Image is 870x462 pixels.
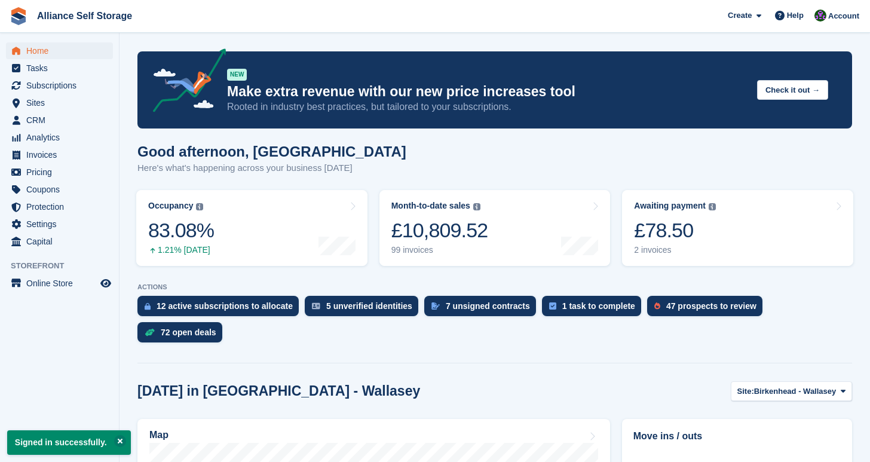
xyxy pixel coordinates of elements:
h2: [DATE] in [GEOGRAPHIC_DATA] - Wallasey [137,383,420,399]
div: £10,809.52 [391,218,488,243]
p: Here's what's happening across your business [DATE] [137,161,406,175]
a: Alliance Self Storage [32,6,137,26]
div: 47 prospects to review [666,301,756,311]
a: Occupancy 83.08% 1.21% [DATE] [136,190,367,266]
span: Settings [26,216,98,232]
span: Tasks [26,60,98,77]
a: menu [6,77,113,94]
span: Home [26,42,98,59]
a: 7 unsigned contracts [424,296,542,322]
p: Signed in successfully. [7,430,131,455]
img: Romilly Norton [814,10,826,22]
p: Make extra revenue with our new price increases tool [227,83,748,100]
div: 83.08% [148,218,214,243]
img: verify_identity-adf6edd0f0f0b5bbfe63781bf79b02c33cf7c696d77639b501bdc392416b5a36.svg [312,302,320,310]
h1: Good afternoon, [GEOGRAPHIC_DATA] [137,143,406,160]
a: menu [6,233,113,250]
a: menu [6,60,113,77]
a: menu [6,198,113,215]
span: Capital [26,233,98,250]
a: menu [6,216,113,232]
span: Sites [26,94,98,111]
span: Invoices [26,146,98,163]
h2: Move ins / outs [633,429,841,443]
span: Protection [26,198,98,215]
img: icon-info-grey-7440780725fd019a000dd9b08b2336e03edf1995a4989e88bcd33f0948082b44.svg [473,203,480,210]
div: 99 invoices [391,245,488,255]
a: 1 task to complete [542,296,647,322]
a: Preview store [99,276,113,290]
span: Online Store [26,275,98,292]
p: Rooted in industry best practices, but tailored to your subscriptions. [227,100,748,114]
a: 47 prospects to review [647,296,768,322]
span: Subscriptions [26,77,98,94]
a: Awaiting payment £78.50 2 invoices [622,190,853,266]
span: Site: [737,385,754,397]
span: CRM [26,112,98,128]
a: menu [6,181,113,198]
span: Birkenhead - Wallasey [754,385,837,397]
a: 12 active subscriptions to allocate [137,296,305,322]
button: Site: Birkenhead - Wallasey [731,381,852,401]
h2: Map [149,430,169,440]
div: Awaiting payment [634,201,706,211]
span: Account [828,10,859,22]
div: 5 unverified identities [326,301,412,311]
a: menu [6,42,113,59]
a: Month-to-date sales £10,809.52 99 invoices [379,190,611,266]
span: Storefront [11,260,119,272]
div: 1 task to complete [562,301,635,311]
img: icon-info-grey-7440780725fd019a000dd9b08b2336e03edf1995a4989e88bcd33f0948082b44.svg [196,203,203,210]
img: price-adjustments-announcement-icon-8257ccfd72463d97f412b2fc003d46551f7dbcb40ab6d574587a9cd5c0d94... [143,48,226,117]
img: icon-info-grey-7440780725fd019a000dd9b08b2336e03edf1995a4989e88bcd33f0948082b44.svg [709,203,716,210]
a: menu [6,94,113,111]
p: ACTIONS [137,283,852,291]
a: 72 open deals [137,322,228,348]
img: active_subscription_to_allocate_icon-d502201f5373d7db506a760aba3b589e785aa758c864c3986d89f69b8ff3... [145,302,151,310]
a: menu [6,275,113,292]
a: menu [6,164,113,180]
a: 5 unverified identities [305,296,424,322]
div: Occupancy [148,201,193,211]
div: NEW [227,69,247,81]
a: menu [6,146,113,163]
div: Month-to-date sales [391,201,470,211]
img: prospect-51fa495bee0391a8d652442698ab0144808aea92771e9ea1ae160a38d050c398.svg [654,302,660,310]
div: 1.21% [DATE] [148,245,214,255]
div: 72 open deals [161,328,216,337]
div: £78.50 [634,218,716,243]
img: task-75834270c22a3079a89374b754ae025e5fb1db73e45f91037f5363f120a921f8.svg [549,302,556,310]
div: 7 unsigned contracts [446,301,530,311]
img: stora-icon-8386f47178a22dfd0bd8f6a31ec36ba5ce8667c1dd55bd0f319d3a0aa187defe.svg [10,7,27,25]
span: Help [787,10,804,22]
a: menu [6,112,113,128]
div: 2 invoices [634,245,716,255]
span: Create [728,10,752,22]
img: contract_signature_icon-13c848040528278c33f63329250d36e43548de30e8caae1d1a13099fd9432cc5.svg [431,302,440,310]
img: deal-1b604bf984904fb50ccaf53a9ad4b4a5d6e5aea283cecdc64d6e3604feb123c2.svg [145,328,155,336]
button: Check it out → [757,80,828,100]
span: Coupons [26,181,98,198]
div: 12 active subscriptions to allocate [157,301,293,311]
a: menu [6,129,113,146]
span: Pricing [26,164,98,180]
span: Analytics [26,129,98,146]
